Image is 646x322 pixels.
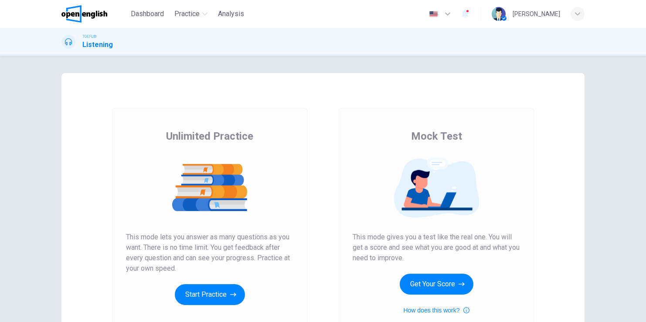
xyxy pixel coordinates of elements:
[126,232,293,274] span: This mode lets you answer as many questions as you want. There is no time limit. You get feedback...
[492,7,506,21] img: Profile picture
[127,6,167,22] button: Dashboard
[61,5,127,23] a: OpenEnglish logo
[411,129,462,143] span: Mock Test
[353,232,520,263] span: This mode gives you a test like the real one. You will get a score and see what you are good at a...
[175,284,245,305] button: Start Practice
[513,9,560,19] div: [PERSON_NAME]
[171,6,211,22] button: Practice
[214,6,248,22] button: Analysis
[218,9,244,19] span: Analysis
[166,129,253,143] span: Unlimited Practice
[403,305,469,315] button: How does this work?
[61,5,107,23] img: OpenEnglish logo
[82,34,96,40] span: TOEFL®
[131,9,164,19] span: Dashboard
[428,11,439,17] img: en
[82,40,113,50] h1: Listening
[174,9,200,19] span: Practice
[400,274,473,295] button: Get Your Score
